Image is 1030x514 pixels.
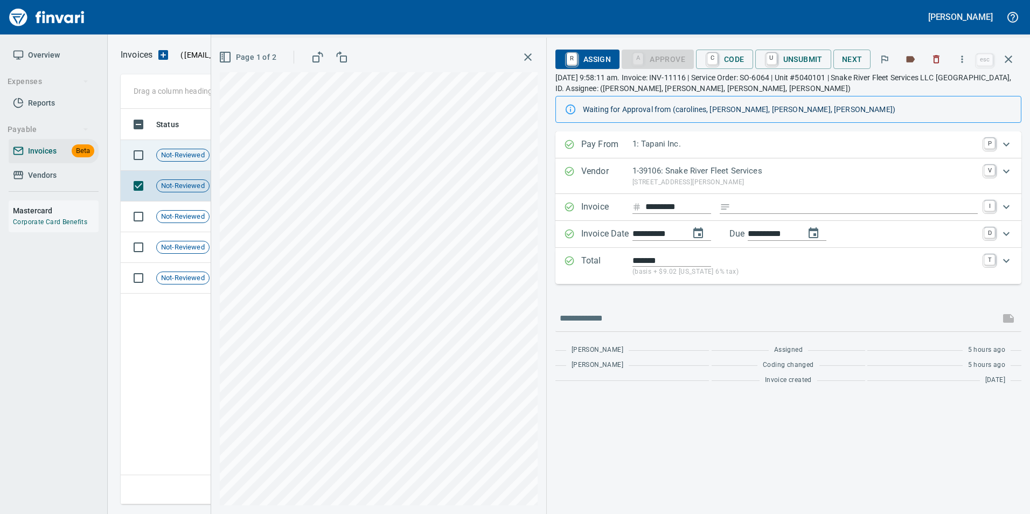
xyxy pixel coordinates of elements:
[705,50,744,68] span: Code
[555,158,1021,194] div: Expand
[555,50,620,69] button: RAssign
[925,9,996,25] button: [PERSON_NAME]
[632,177,978,188] p: [STREET_ADDRESS][PERSON_NAME]
[555,194,1021,221] div: Expand
[581,165,632,187] p: Vendor
[765,375,812,386] span: Invoice created
[996,305,1021,331] span: This records your message into the invoice and notifies anyone mentioned
[555,72,1021,94] p: [DATE] 9:58:11 am. Invoice: INV-11116 | Service Order: SO-6064 | Unit #5040101 | Snake River Flee...
[581,227,632,241] p: Invoice Date
[774,345,803,356] span: Assigned
[984,138,995,149] a: P
[555,131,1021,158] div: Expand
[696,50,753,69] button: CCode
[8,123,89,136] span: Payable
[28,169,57,182] span: Vendors
[121,48,152,61] p: Invoices
[928,11,993,23] h5: [PERSON_NAME]
[581,138,632,152] p: Pay From
[157,181,209,191] span: Not-Reviewed
[632,138,978,150] p: 1: Tapani Inc.
[899,47,922,71] button: Labels
[9,43,99,67] a: Overview
[564,50,611,68] span: Assign
[581,200,632,214] p: Invoice
[157,150,209,161] span: Not-Reviewed
[217,47,281,67] button: Page 1 of 2
[28,144,57,158] span: Invoices
[984,165,995,176] a: V
[555,248,1021,284] div: Expand
[183,50,307,60] span: [EMAIL_ADDRESS][DOMAIN_NAME]
[157,273,209,283] span: Not-Reviewed
[968,345,1005,356] span: 5 hours ago
[763,360,814,371] span: Coding changed
[8,75,89,88] span: Expenses
[13,218,87,226] a: Corporate Card Benefits
[6,4,87,30] img: Finvari
[3,120,93,140] button: Payable
[924,47,948,71] button: Discard
[767,53,777,65] a: U
[121,48,152,61] nav: breadcrumb
[632,267,978,277] p: (basis + $9.02 [US_STATE] 6% tax)
[9,163,99,187] a: Vendors
[581,254,632,277] p: Total
[632,165,978,177] p: 1-39106: Snake River Fleet Services
[567,53,577,65] a: R
[729,227,781,240] p: Due
[985,375,1005,386] span: [DATE]
[764,50,823,68] span: Unsubmit
[555,221,1021,248] div: Expand
[583,100,1012,119] div: Waiting for Approval from (carolines, [PERSON_NAME], [PERSON_NAME], [PERSON_NAME])
[801,220,826,246] button: change due date
[3,72,93,92] button: Expenses
[984,227,995,238] a: D
[977,54,993,66] a: esc
[221,51,276,64] span: Page 1 of 2
[984,254,995,265] a: T
[28,48,60,62] span: Overview
[28,96,55,110] span: Reports
[156,118,193,131] span: Status
[572,345,623,356] span: [PERSON_NAME]
[174,50,310,60] p: ( )
[152,48,174,61] button: Upload an Invoice
[157,242,209,253] span: Not-Reviewed
[9,139,99,163] a: InvoicesBeta
[968,360,1005,371] span: 5 hours ago
[685,220,711,246] button: change date
[720,202,730,212] svg: Invoice description
[622,53,694,62] div: Coding Required
[950,47,974,71] button: More
[156,118,179,131] span: Status
[833,50,871,70] button: Next
[134,86,291,96] p: Drag a column heading here to group the table
[157,212,209,222] span: Not-Reviewed
[572,360,623,371] span: [PERSON_NAME]
[13,205,99,217] h6: Mastercard
[842,53,862,66] span: Next
[632,200,641,213] svg: Invoice number
[755,50,831,69] button: UUnsubmit
[707,53,718,65] a: C
[873,47,896,71] button: Flag
[72,145,94,157] span: Beta
[9,91,99,115] a: Reports
[984,200,995,211] a: I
